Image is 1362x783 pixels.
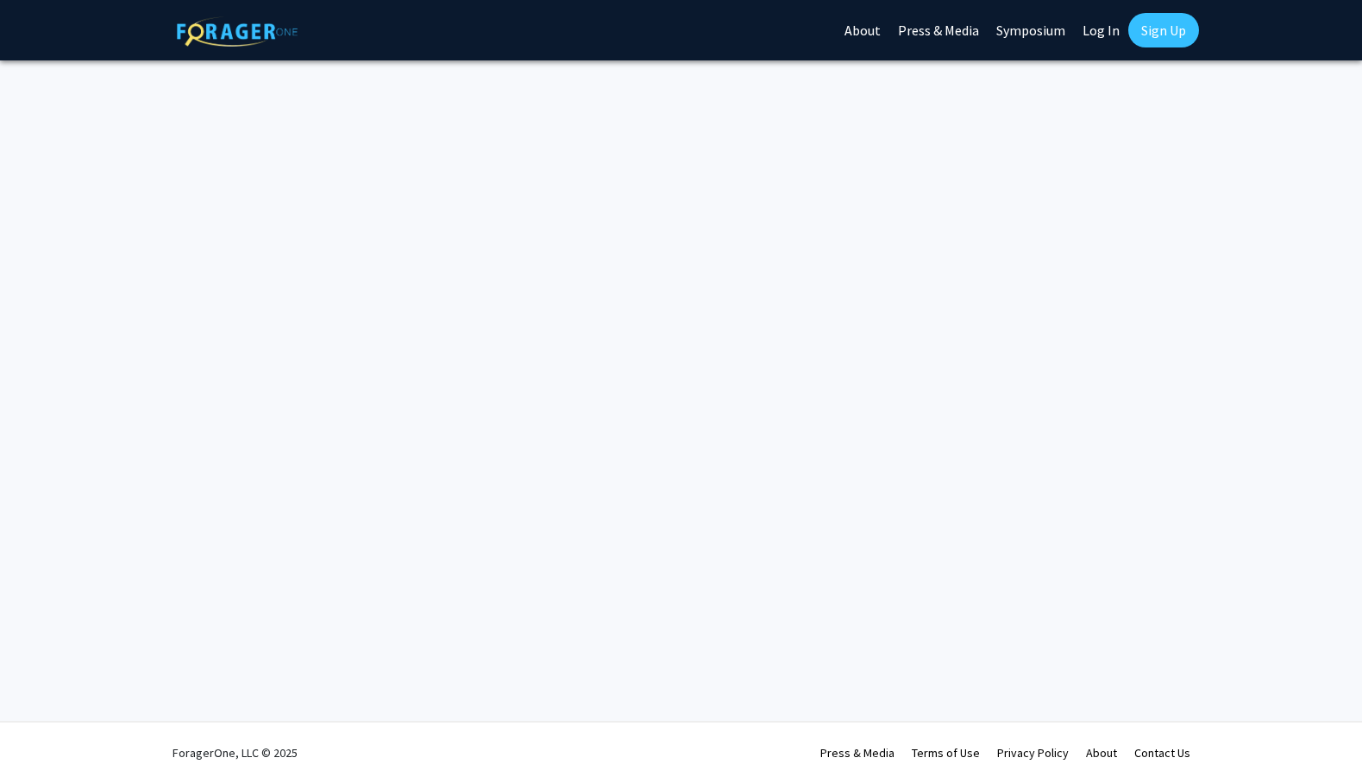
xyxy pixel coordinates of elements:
[1086,745,1117,761] a: About
[173,723,298,783] div: ForagerOne, LLC © 2025
[820,745,894,761] a: Press & Media
[1128,13,1199,47] a: Sign Up
[177,16,298,47] img: ForagerOne Logo
[912,745,980,761] a: Terms of Use
[1134,745,1190,761] a: Contact Us
[997,745,1069,761] a: Privacy Policy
